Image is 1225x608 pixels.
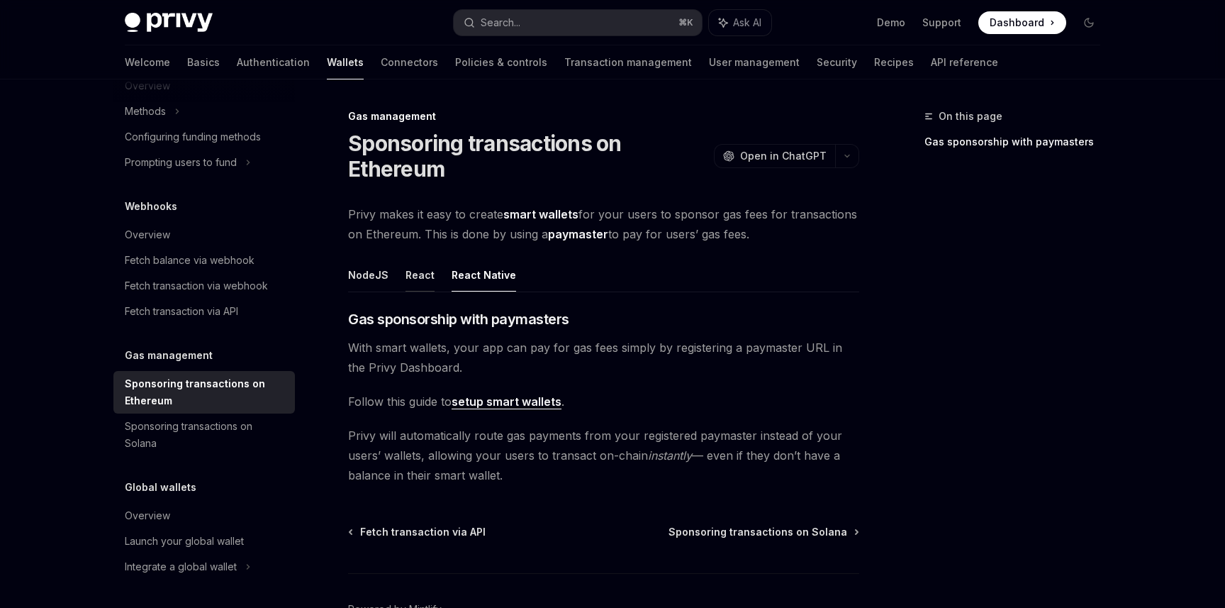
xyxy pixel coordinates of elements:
[348,131,708,182] h1: Sponsoring transactions on Ethereum
[548,227,608,242] a: paymaster
[740,149,827,163] span: Open in ChatGPT
[348,426,859,485] span: Privy will automatically route gas payments from your registered paymaster instead of your users’...
[931,45,998,79] a: API reference
[125,252,254,269] div: Fetch balance via webhook
[452,394,561,409] a: setup smart wallets
[125,45,170,79] a: Welcome
[349,525,486,539] a: Fetch transaction via API
[348,392,859,411] span: Follow this guide to .
[564,45,692,79] a: Transaction management
[714,144,835,168] button: Open in ChatGPT
[709,45,800,79] a: User management
[978,11,1066,34] a: Dashboard
[503,207,578,221] strong: smart wallets
[113,529,295,554] a: Launch your global wallet
[455,45,547,79] a: Policies & controls
[113,222,295,248] a: Overview
[348,109,859,123] div: Gas management
[113,299,295,324] a: Fetch transaction via API
[348,338,859,377] span: With smart wallets, your app can pay for gas fees simply by registering a paymaster URL in the Pr...
[125,375,286,409] div: Sponsoring transactions on Ethereum
[113,248,295,273] a: Fetch balance via webhook
[125,347,213,364] h5: Gas management
[405,258,435,292] button: React
[678,17,693,28] span: ⌘ K
[454,10,702,35] button: Search...⌘K
[125,226,170,243] div: Overview
[452,258,516,292] button: React Native
[877,16,905,30] a: Demo
[125,154,237,171] div: Prompting users to fund
[648,448,692,463] em: instantly
[125,198,177,215] h5: Webhooks
[125,13,213,33] img: dark logo
[113,371,295,414] a: Sponsoring transactions on Ethereum
[348,258,388,292] button: NodeJS
[481,14,520,31] div: Search...
[113,414,295,456] a: Sponsoring transactions on Solana
[990,16,1044,30] span: Dashboard
[125,533,244,550] div: Launch your global wallet
[348,204,859,244] span: Privy makes it easy to create for your users to sponsor gas fees for transactions on Ethereum. Th...
[327,45,364,79] a: Wallets
[669,525,847,539] span: Sponsoring transactions on Solana
[360,525,486,539] span: Fetch transaction via API
[125,507,170,524] div: Overview
[125,303,238,320] div: Fetch transaction via API
[125,418,286,452] div: Sponsoring transactions on Solana
[113,273,295,299] a: Fetch transaction via webhook
[125,479,196,496] h5: Global wallets
[874,45,914,79] a: Recipes
[1078,11,1100,34] button: Toggle dark mode
[939,108,1002,125] span: On this page
[381,45,438,79] a: Connectors
[709,10,771,35] button: Ask AI
[113,124,295,150] a: Configuring funding methods
[348,309,569,329] span: Gas sponsorship with paymasters
[113,503,295,529] a: Overview
[187,45,220,79] a: Basics
[817,45,857,79] a: Security
[237,45,310,79] a: Authentication
[125,103,166,120] div: Methods
[924,131,1112,153] a: Gas sponsorship with paymasters
[125,277,268,294] div: Fetch transaction via webhook
[922,16,961,30] a: Support
[669,525,858,539] a: Sponsoring transactions on Solana
[125,558,237,575] div: Integrate a global wallet
[125,128,261,145] div: Configuring funding methods
[733,16,761,30] span: Ask AI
